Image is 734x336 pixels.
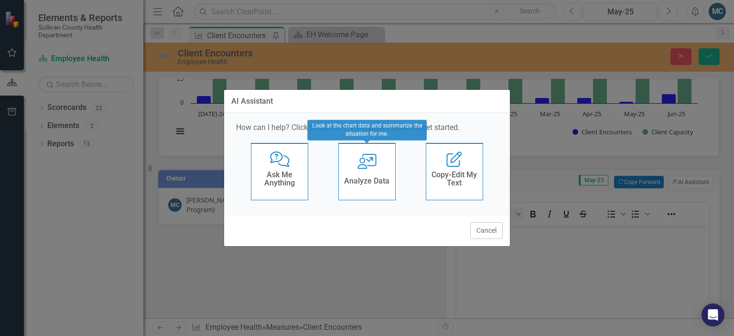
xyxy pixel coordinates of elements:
p: How can I help? Click on one of the templates below to get started. [236,122,498,133]
button: Cancel [470,222,503,239]
div: Look at the chart data and summarize the situation for me. [307,119,427,140]
h4: Analyze Data [344,177,389,185]
h4: Copy-Edit My Text [431,171,478,187]
div: Open Intercom Messenger [702,303,724,326]
div: AI Assistant [231,97,273,106]
h4: Ask Me Anything [256,171,303,187]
